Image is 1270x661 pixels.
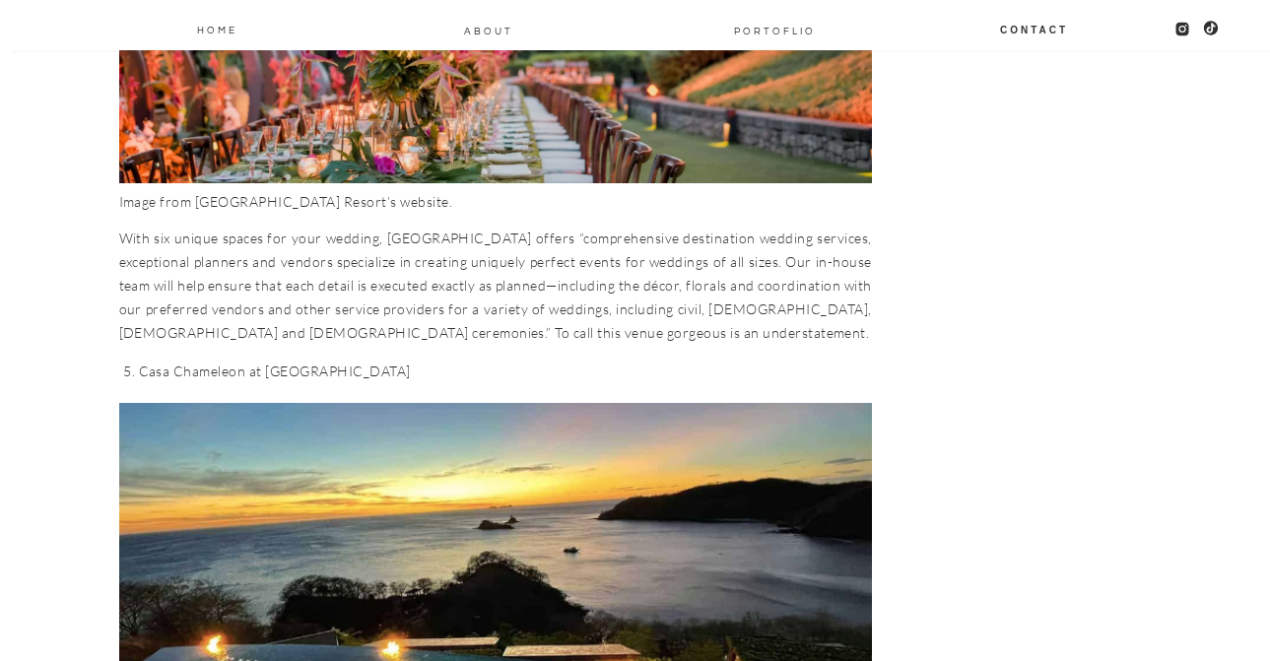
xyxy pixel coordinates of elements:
figcaption: Image from [GEOGRAPHIC_DATA] Resort’s website. [119,190,872,214]
a: About [463,22,514,37]
a: Contact [999,21,1070,36]
p: With six unique spaces for your wedding, [GEOGRAPHIC_DATA] offers “comprehensive destination wedd... [119,227,872,344]
a: PORTOFLIO [726,22,824,37]
a: Home [196,21,239,36]
a: Casa Chameleon at [GEOGRAPHIC_DATA] [139,363,411,379]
